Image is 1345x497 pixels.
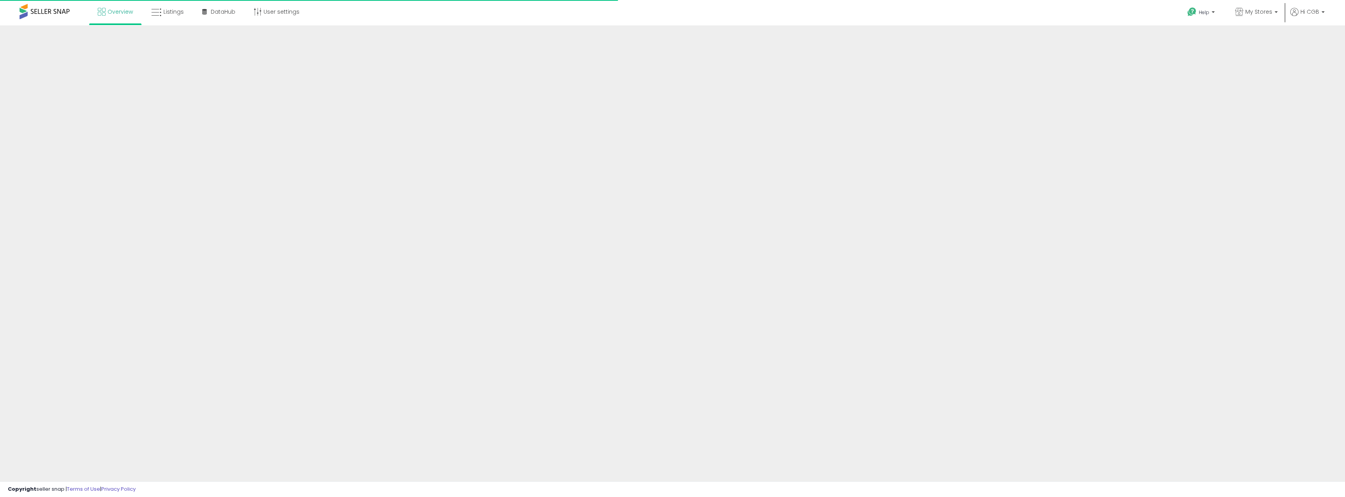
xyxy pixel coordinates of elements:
span: My Stores [1245,8,1272,16]
i: Get Help [1187,7,1197,17]
span: Listings [163,8,184,16]
span: DataHub [211,8,235,16]
span: Help [1199,9,1209,16]
span: Overview [108,8,133,16]
span: Hi CGB [1300,8,1319,16]
a: Help [1181,1,1223,25]
a: Hi CGB [1290,8,1325,25]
